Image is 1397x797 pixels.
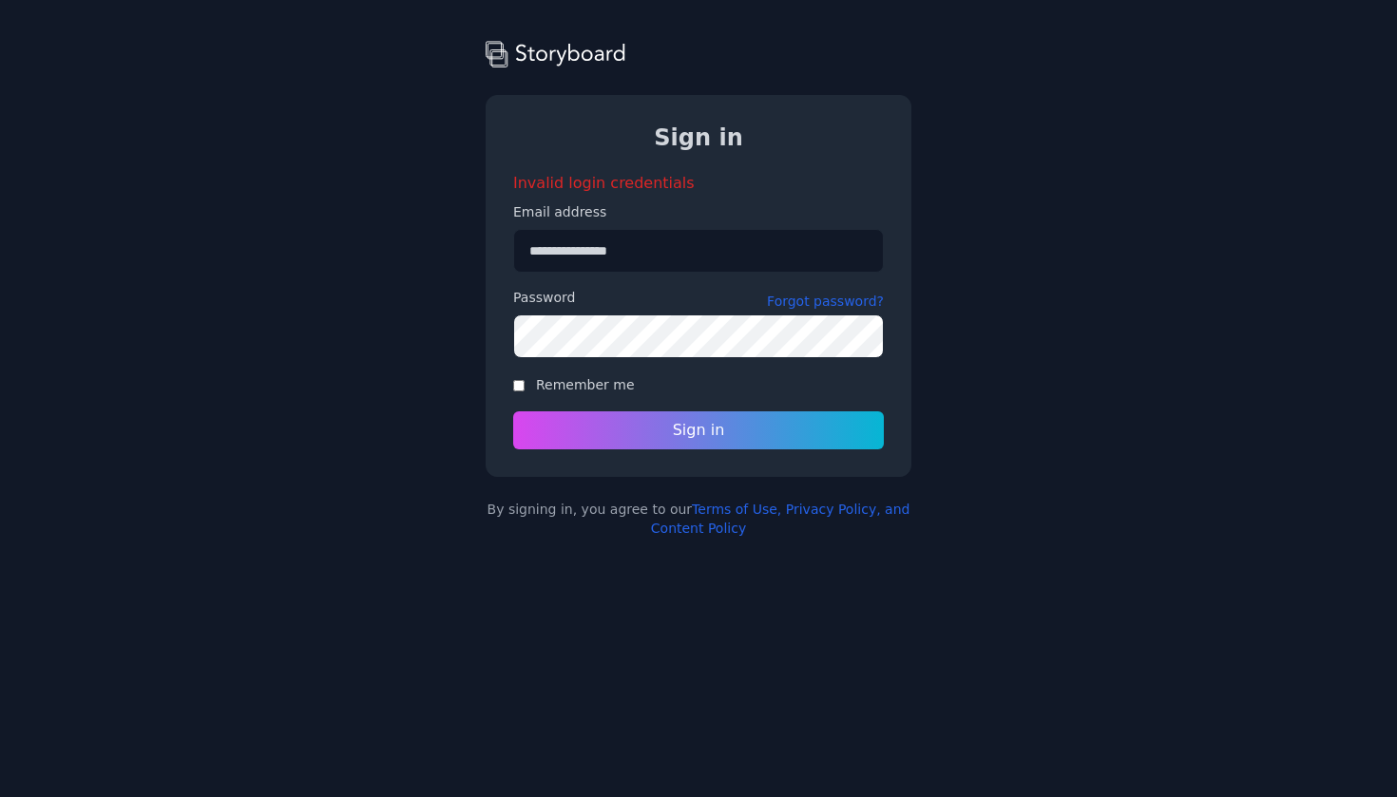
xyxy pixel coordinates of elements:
div: Invalid login credentials [513,172,884,195]
img: storyboard [486,38,626,68]
button: Forgot password? [767,292,884,311]
div: By signing in, you agree to our [486,500,911,538]
button: Sign in [513,411,884,449]
h1: Sign in [513,123,884,153]
a: Terms of Use, Privacy Policy, and Content Policy [651,502,910,536]
label: Remember me [536,377,635,392]
label: Email address [513,202,884,221]
label: Password [513,288,575,307]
